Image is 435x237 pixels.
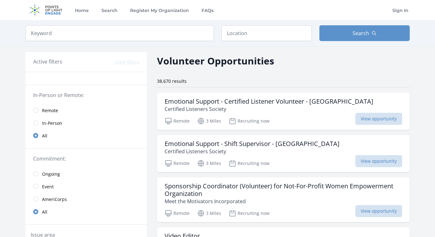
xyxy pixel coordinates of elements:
input: Location [221,25,312,41]
a: Remote [26,104,147,117]
p: Meet the Motivators Incorporated [165,197,402,205]
h3: Active filters [33,58,62,65]
p: Recruiting now [229,210,269,217]
a: All [26,205,147,218]
a: Emotional Support - Certified Listener Volunteer - [GEOGRAPHIC_DATA] Certified Listeners Society ... [157,93,410,130]
span: Search [353,29,369,37]
span: All [42,133,47,139]
h3: Emotional Support - Shift Supervisor - [GEOGRAPHIC_DATA] [165,140,340,148]
p: 3 Miles [197,210,221,217]
a: In-Person [26,117,147,129]
a: AmeriCorps [26,193,147,205]
span: Event [42,184,54,190]
a: Sponsorship Coordinator (Volunteer) for Not-For-Profit Women Empowerment Organization Meet the Mo... [157,177,410,222]
h3: Emotional Support - Certified Listener Volunteer - [GEOGRAPHIC_DATA] [165,98,373,105]
p: 3 Miles [197,160,221,167]
span: 38,670 results [157,78,187,84]
p: Certified Listeners Society [165,105,373,113]
span: AmeriCorps [42,196,67,203]
span: View opportunity [355,155,402,167]
button: Search [319,25,410,41]
legend: Commitment: [33,155,139,162]
p: Recruiting now [229,160,269,167]
a: Ongoing [26,167,147,180]
a: Event [26,180,147,193]
span: Remote [42,107,58,114]
span: View opportunity [355,205,402,217]
p: Remote [165,160,190,167]
a: Emotional Support - Shift Supervisor - [GEOGRAPHIC_DATA] Certified Listeners Society Remote 3 Mil... [157,135,410,172]
span: View opportunity [355,113,402,125]
p: Recruiting now [229,117,269,125]
h2: Volunteer Opportunities [157,54,274,68]
a: All [26,129,147,142]
h3: Sponsorship Coordinator (Volunteer) for Not-For-Profit Women Empowerment Organization [165,182,402,197]
button: Clear filters [115,59,139,65]
p: Remote [165,117,190,125]
p: Certified Listeners Society [165,148,340,155]
p: 3 Miles [197,117,221,125]
p: Remote [165,210,190,217]
span: All [42,209,47,215]
input: Keyword [26,25,214,41]
span: Ongoing [42,171,60,177]
legend: In-Person or Remote: [33,91,139,99]
span: In-Person [42,120,62,126]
